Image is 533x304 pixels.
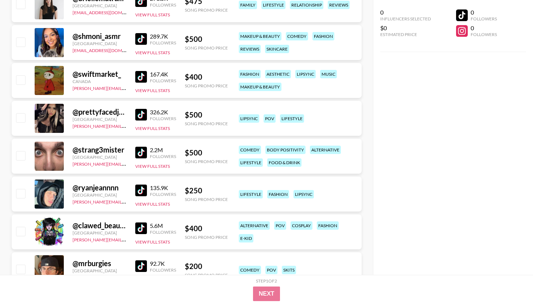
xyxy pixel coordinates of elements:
[135,12,170,17] button: View Full Stats
[239,70,261,78] div: fashion
[150,78,176,83] div: Followers
[380,9,431,16] div: 0
[73,3,127,8] div: [GEOGRAPHIC_DATA]
[73,268,127,273] div: [GEOGRAPHIC_DATA]
[239,83,281,91] div: makeup & beauty
[185,45,228,51] div: Song Promo Price
[73,107,127,117] div: @ prettyfacedjamie
[185,234,228,240] div: Song Promo Price
[135,163,170,169] button: View Full Stats
[185,272,228,278] div: Song Promo Price
[380,32,431,37] div: Estimated Price
[239,45,261,53] div: reviews
[265,266,277,274] div: pov
[312,32,334,40] div: fashion
[310,146,341,154] div: alternative
[320,70,337,78] div: music
[135,126,170,131] button: View Full Stats
[286,32,308,40] div: comedy
[73,154,127,160] div: [GEOGRAPHIC_DATA]
[380,24,431,32] div: $0
[73,192,127,198] div: [GEOGRAPHIC_DATA]
[150,108,176,116] div: 326.2K
[290,1,323,9] div: relationship
[135,71,147,83] img: TikTok
[295,70,316,78] div: lipsync
[471,24,497,32] div: 0
[73,46,146,53] a: [EMAIL_ADDRESS][DOMAIN_NAME]
[256,278,277,284] div: Step 1 of 2
[291,221,312,230] div: cosplay
[73,221,127,230] div: @ clawed_beauty101
[471,9,497,16] div: 0
[150,33,176,40] div: 289.7K
[239,32,281,40] div: makeup & beauty
[73,41,127,46] div: [GEOGRAPHIC_DATA]
[73,84,250,91] a: [PERSON_NAME][EMAIL_ADDRESS][PERSON_NAME][PERSON_NAME][DOMAIN_NAME]
[135,147,147,158] img: TikTok
[150,222,176,229] div: 5.6M
[185,110,228,119] div: $ 500
[239,266,261,274] div: comedy
[150,184,176,192] div: 135.9K
[282,266,296,274] div: skits
[471,16,497,21] div: Followers
[150,146,176,154] div: 2.2M
[73,117,127,122] div: [GEOGRAPHIC_DATA]
[185,159,228,164] div: Song Promo Price
[261,1,285,9] div: lifestyle
[280,114,304,123] div: lifestyle
[73,8,146,15] a: [EMAIL_ADDRESS][DOMAIN_NAME]
[264,114,276,123] div: pov
[135,185,147,196] img: TikTok
[185,224,228,233] div: $ 400
[150,192,176,197] div: Followers
[328,1,350,9] div: reviews
[73,198,180,205] a: [PERSON_NAME][EMAIL_ADDRESS][DOMAIN_NAME]
[135,33,147,45] img: TikTok
[135,201,170,207] button: View Full Stats
[135,260,147,272] img: TikTok
[267,158,301,167] div: food & drink
[73,70,127,79] div: @ swiftmarket_
[185,83,228,88] div: Song Promo Price
[265,70,291,78] div: aesthetic
[185,186,228,195] div: $ 250
[73,230,127,236] div: [GEOGRAPHIC_DATA]
[239,1,257,9] div: family
[73,236,180,242] a: [PERSON_NAME][EMAIL_ADDRESS][DOMAIN_NAME]
[185,35,228,44] div: $ 500
[135,222,147,234] img: TikTok
[150,154,176,159] div: Followers
[150,2,176,8] div: Followers
[239,190,263,198] div: lifestyle
[150,40,176,46] div: Followers
[317,221,339,230] div: fashion
[150,71,176,78] div: 167.4K
[185,262,228,271] div: $ 200
[239,114,259,123] div: lipsync
[239,221,270,230] div: alternative
[253,287,280,301] button: Next
[185,7,228,13] div: Song Promo Price
[150,229,176,235] div: Followers
[73,259,127,268] div: @ mrburgies
[73,183,127,192] div: @ ryanjeannnn
[150,116,176,121] div: Followers
[73,145,127,154] div: @ strang3mister
[265,45,289,53] div: skincare
[267,190,289,198] div: fashion
[185,121,228,126] div: Song Promo Price
[135,109,147,121] img: TikTok
[150,260,176,267] div: 92.7K
[73,32,127,41] div: @ shmoni_asmr
[265,146,306,154] div: body positivity
[497,268,524,295] iframe: Drift Widget Chat Controller
[239,146,261,154] div: comedy
[185,72,228,82] div: $ 400
[380,16,431,21] div: Influencers Selected
[185,197,228,202] div: Song Promo Price
[135,50,170,55] button: View Full Stats
[274,221,286,230] div: pov
[73,160,215,167] a: [PERSON_NAME][EMAIL_ADDRESS][PERSON_NAME][DOMAIN_NAME]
